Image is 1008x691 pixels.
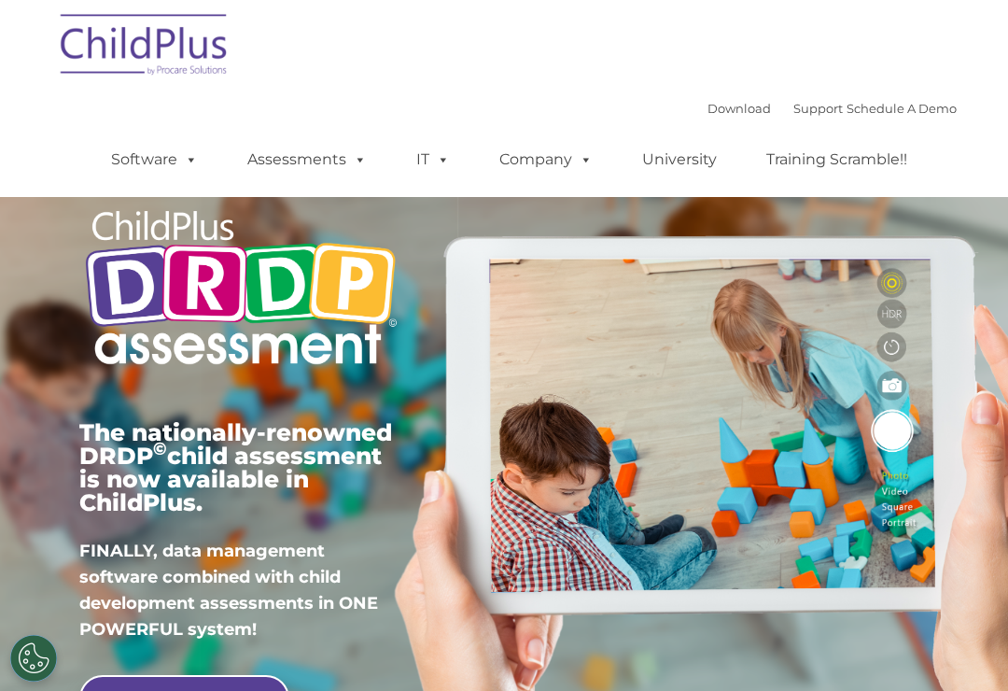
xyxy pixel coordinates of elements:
button: Cookies Settings [10,635,57,682]
a: Assessments [229,141,385,178]
sup: © [153,438,167,459]
font: | [707,101,957,116]
img: ChildPlus by Procare Solutions [51,1,238,94]
a: Company [481,141,611,178]
img: Copyright - DRDP Logo Light [79,191,402,388]
a: Schedule A Demo [847,101,957,116]
a: Training Scramble!! [748,141,926,178]
a: IT [398,141,469,178]
a: Support [793,101,843,116]
span: The nationally-renowned DRDP child assessment is now available in ChildPlus. [79,418,392,516]
a: Software [92,141,217,178]
span: FINALLY, data management software combined with child development assessments in ONE POWERFUL sys... [79,541,378,640]
a: Download [707,101,771,116]
a: University [623,141,735,178]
